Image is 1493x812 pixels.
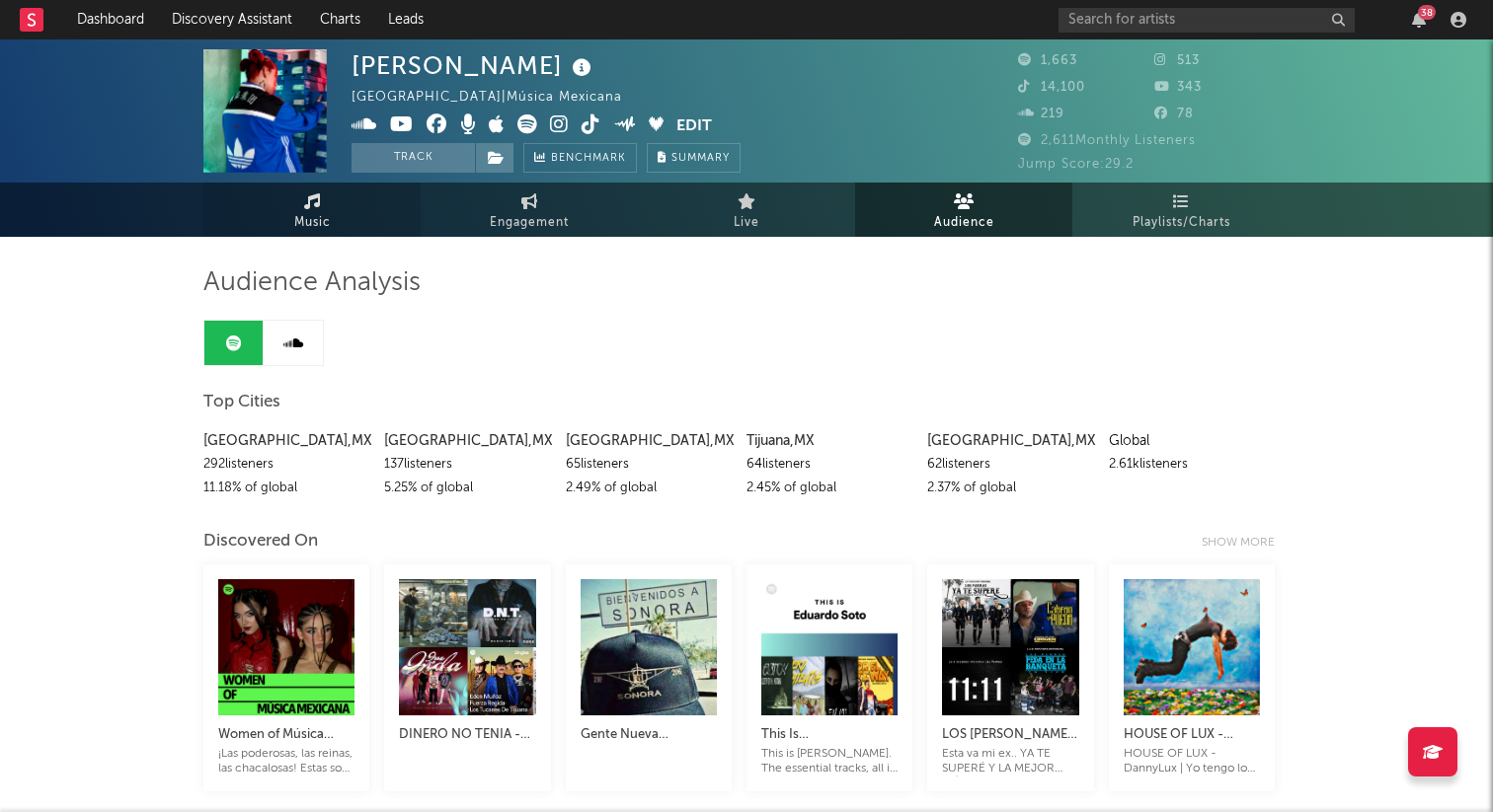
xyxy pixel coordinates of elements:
[203,183,421,237] a: Music
[927,477,1093,500] div: 2.37 % of global
[746,429,912,453] div: Tijuana , MX
[203,453,369,477] div: 292 listeners
[1124,747,1260,776] div: HOUSE OF LUX - DannyLux | Yo tengo lo que tú quieras Sabes que no soy cualquiera Yo tengo lo que ...
[1059,8,1355,33] input: Search for artists
[399,723,535,747] div: DINERO NO TENIA -Codiciado - D.N.T
[490,211,569,235] span: Engagement
[203,477,369,500] div: 11.18 % of global
[647,143,741,173] button: Summary
[203,530,318,554] div: Discovered On
[1202,531,1290,554] div: Show more
[1133,211,1230,235] span: Playlists/Charts
[218,747,354,776] div: ¡Las poderosas, las reinas, las chacalosas! Estas son la mujeres quebrando [PERSON_NAME] en la Mú...
[384,429,550,453] div: [GEOGRAPHIC_DATA] , MX
[1109,453,1275,477] div: 2.61k listeners
[203,391,280,414] span: Top Cities
[1018,134,1196,147] span: 2,611 Monthly Listeners
[855,183,1072,237] a: Audience
[1072,183,1290,237] a: Playlists/Charts
[927,453,1093,477] div: 62 listeners
[942,703,1078,776] a: LOS [PERSON_NAME], GRUPO ORIGEN 2025Esta va mi ex.. YA TE SUPERÉ Y LA MEJOR MÚSICA PA DOLIDOS
[934,211,994,235] span: Audience
[566,477,732,500] div: 2.49 % of global
[218,703,354,776] a: Women of Música Mexicana¡Las poderosas, las reinas, las chacalosas! Estas son la mujeres quebrand...
[203,271,421,295] span: Audience Analysis
[581,723,717,747] div: Gente Nueva [PERSON_NAME] 👻
[384,453,550,477] div: 137 listeners
[1412,12,1426,28] button: 38
[1109,429,1275,453] div: Global
[1018,81,1085,94] span: 14,100
[566,429,732,453] div: [GEOGRAPHIC_DATA] , MX
[761,703,898,776] a: This Is [PERSON_NAME]This is [PERSON_NAME]. The essential tracks, all in one playlist.
[1124,703,1260,776] a: HOUSE OF LUX - DannyLux | Yo tengo lo que tú quieras Sabes que no soy cualquiera Yo tengo lo que ...
[218,723,354,747] div: Women of Música Mexicana
[942,747,1078,776] div: Esta va mi ex.. YA TE SUPERÉ Y LA MEJOR MÚSICA PA DOLIDOS
[352,143,475,173] button: Track
[1018,108,1064,120] span: 219
[566,453,732,477] div: 65 listeners
[638,183,855,237] a: Live
[734,211,759,235] span: Live
[671,153,730,164] span: Summary
[761,723,898,747] div: This Is [PERSON_NAME]
[551,147,626,171] span: Benchmark
[746,477,912,500] div: 2.45 % of global
[1418,5,1436,20] div: 38
[1018,54,1077,67] span: 1,663
[1154,81,1202,94] span: 343
[1154,108,1194,120] span: 78
[581,703,717,762] a: Gente Nueva [PERSON_NAME] 👻
[942,723,1078,747] div: LOS [PERSON_NAME], GRUPO ORIGEN 2025
[523,143,637,173] a: Benchmark
[294,211,331,235] span: Music
[421,183,638,237] a: Engagement
[352,86,645,110] div: [GEOGRAPHIC_DATA] | Música Mexicana
[384,477,550,500] div: 5.25 % of global
[1154,54,1200,67] span: 513
[1018,158,1134,171] span: Jump Score: 29.2
[203,429,369,453] div: [GEOGRAPHIC_DATA] , MX
[761,747,898,776] div: This is [PERSON_NAME]. The essential tracks, all in one playlist.
[676,114,712,139] button: Edit
[746,453,912,477] div: 64 listeners
[927,429,1093,453] div: [GEOGRAPHIC_DATA] , MX
[1124,723,1260,747] div: HOUSE OF LUX - DannyLux | Yo tengo lo que tú quieras Sabes que no soy cualquiera Yo tengo lo que tú
[352,49,596,82] div: [PERSON_NAME]
[399,703,535,762] a: DINERO NO TENIA -Codiciado - D.N.T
